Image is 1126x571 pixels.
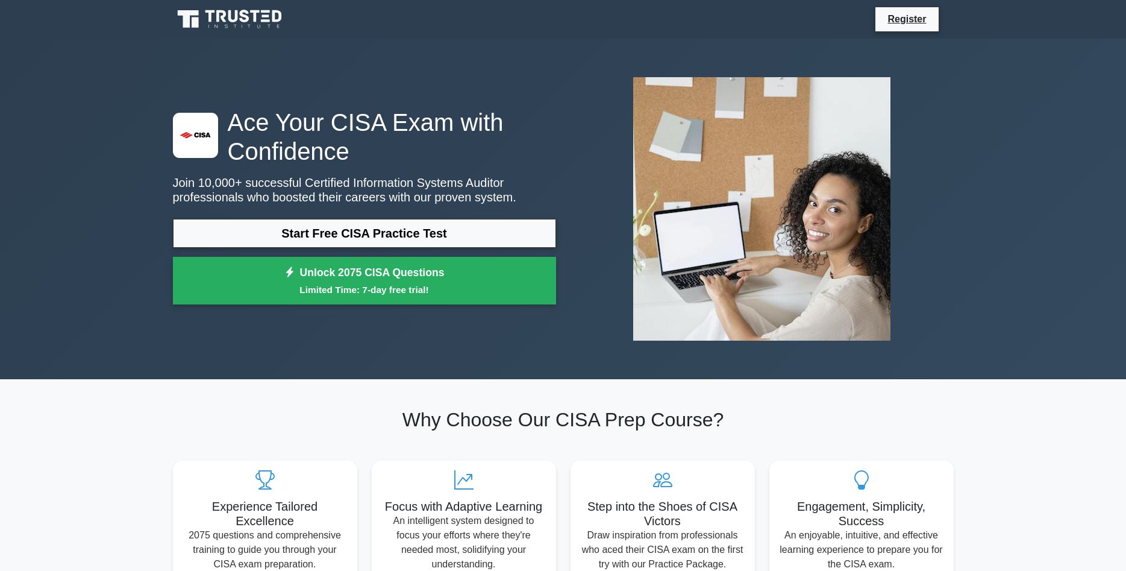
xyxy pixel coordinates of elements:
[173,175,556,204] p: Join 10,000+ successful Certified Information Systems Auditor professionals who boosted their car...
[183,499,348,528] h5: Experience Tailored Excellence
[779,499,944,528] h5: Engagement, Simplicity, Success
[173,257,556,305] a: Unlock 2075 CISA QuestionsLimited Time: 7-day free trial!
[173,408,954,431] h2: Why Choose Our CISA Prep Course?
[173,108,556,166] h1: Ace Your CISA Exam with Confidence
[381,499,546,514] h5: Focus with Adaptive Learning
[880,11,933,27] a: Register
[173,219,556,248] a: Start Free CISA Practice Test
[580,499,745,528] h5: Step into the Shoes of CISA Victors
[188,283,541,297] small: Limited Time: 7-day free trial!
